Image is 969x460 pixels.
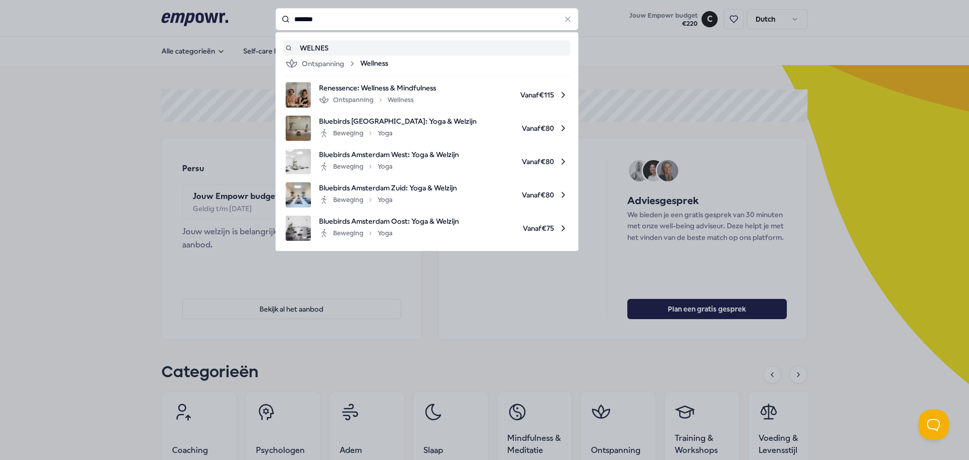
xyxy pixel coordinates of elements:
[319,182,457,193] span: Bluebirds Amsterdam Zuid: Yoga & Welzijn
[319,82,436,93] span: Renessence: Wellness & Mindfulness
[286,82,568,108] a: product imageRenessence: Wellness & MindfulnessOntspanningWellnessVanaf€115
[286,216,568,241] a: product imageBluebirds Amsterdam Oost: Yoga & WelzijnBewegingYogaVanaf€75
[465,182,568,208] span: Vanaf € 80
[319,216,459,227] span: Bluebirds Amsterdam Oost: Yoga & Welzijn
[319,161,393,173] div: Beweging Yoga
[286,149,568,174] a: product imageBluebirds Amsterdam West: Yoga & WelzijnBewegingYogaVanaf€80
[919,410,949,440] iframe: Help Scout Beacon - Open
[286,116,311,141] img: product image
[286,182,568,208] a: product imageBluebirds Amsterdam Zuid: Yoga & WelzijnBewegingYogaVanaf€80
[286,149,311,174] img: product image
[319,149,459,160] span: Bluebirds Amsterdam West: Yoga & Welzijn
[319,116,476,127] span: Bluebirds [GEOGRAPHIC_DATA]: Yoga & Welzijn
[286,58,568,70] a: OntspanningWellness
[276,8,578,30] input: Search for products, categories or subcategories
[319,227,393,239] div: Beweging Yoga
[360,58,388,70] span: Wellness
[286,116,568,141] a: product imageBluebirds [GEOGRAPHIC_DATA]: Yoga & WelzijnBewegingYogaVanaf€80
[286,182,311,208] img: product image
[467,149,568,174] span: Vanaf € 80
[319,194,393,206] div: Beweging Yoga
[319,94,414,106] div: Ontspanning Wellness
[286,216,311,241] img: product image
[484,116,568,141] span: Vanaf € 80
[444,82,568,108] span: Vanaf € 115
[319,127,393,139] div: Beweging Yoga
[286,42,568,54] a: WELNES
[467,216,568,241] span: Vanaf € 75
[286,58,356,70] div: Ontspanning
[286,82,311,108] img: product image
